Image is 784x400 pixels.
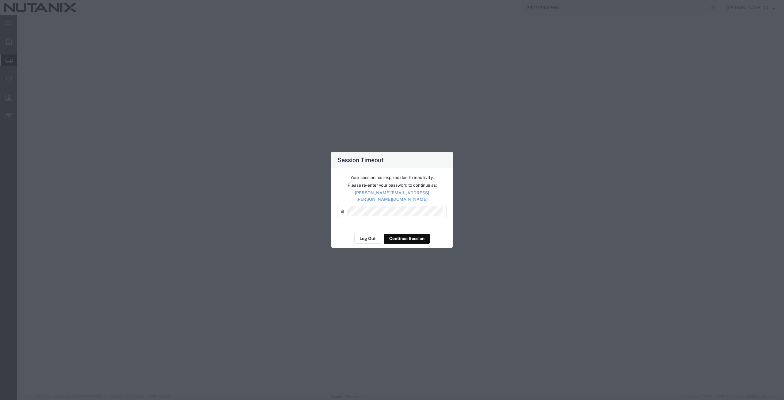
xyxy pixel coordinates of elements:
[337,182,447,189] p: Please re-enter your password to continue as:
[354,234,381,244] button: Log Out
[337,174,447,181] p: Your session has expired due to inactivity.
[337,155,384,164] h4: Session Timeout
[384,234,430,244] button: Continue Session
[337,190,447,203] p: [PERSON_NAME][EMAIL_ADDRESS][PERSON_NAME][DOMAIN_NAME]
